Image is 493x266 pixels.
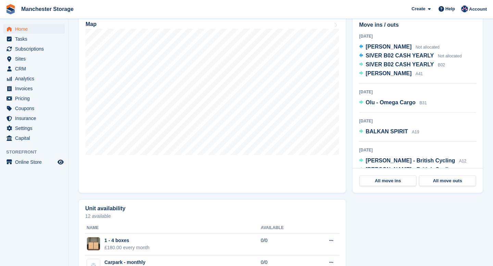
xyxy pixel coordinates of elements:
[366,44,412,50] span: [PERSON_NAME]
[15,84,56,93] span: Invoices
[3,74,65,83] a: menu
[56,158,65,166] a: Preview store
[3,54,65,64] a: menu
[3,64,65,74] a: menu
[15,24,56,34] span: Home
[359,21,476,29] h2: Move ins / outs
[438,54,462,58] span: Not allocated
[366,167,455,172] span: [PERSON_NAME] - British Cycling
[15,104,56,113] span: Coupons
[3,104,65,113] a: menu
[15,44,56,54] span: Subscriptions
[359,33,476,39] div: [DATE]
[85,223,261,234] th: Name
[359,165,466,174] a: [PERSON_NAME] - British Cycling A16
[104,237,150,244] div: 1 - 4 boxes
[104,259,147,266] div: Carpark - monthly
[366,99,416,105] span: Olu - Omega Cargo
[3,34,65,44] a: menu
[359,157,466,165] a: [PERSON_NAME] - British Cycling A12
[359,43,440,52] a: [PERSON_NAME] Not allocated
[359,89,476,95] div: [DATE]
[412,130,419,134] span: A19
[3,94,65,103] a: menu
[469,6,487,13] span: Account
[366,129,408,134] span: BALKAN SPIRIT
[359,61,445,69] a: SIVER B02 CASH YEARLY B02
[359,69,423,78] a: [PERSON_NAME] A41
[18,3,76,15] a: Manchester Storage
[459,159,466,163] span: A12
[15,34,56,44] span: Tasks
[15,94,56,103] span: Pricing
[416,71,423,76] span: A41
[412,5,425,12] span: Create
[79,15,346,193] a: Map
[359,98,427,107] a: Olu - Omega Cargo B31
[85,205,125,212] h2: Unit availability
[15,123,56,133] span: Settings
[438,63,445,67] span: B02
[15,74,56,83] span: Analytics
[3,84,65,93] a: menu
[15,64,56,74] span: CRM
[15,114,56,123] span: Insurance
[419,175,476,186] a: All move outs
[15,157,56,167] span: Online Store
[15,133,56,143] span: Capital
[366,53,434,58] span: SIVER B02 CASH YEARLY
[3,44,65,54] a: menu
[359,175,416,186] a: All move ins
[359,118,476,124] div: [DATE]
[366,62,434,67] span: SIVER B02 CASH YEARLY
[15,54,56,64] span: Sites
[86,21,97,27] h2: Map
[261,223,309,234] th: Available
[359,128,419,136] a: BALKAN SPIRIT A19
[445,5,455,12] span: Help
[5,4,16,14] img: stora-icon-8386f47178a22dfd0bd8f6a31ec36ba5ce8667c1dd55bd0f319d3a0aa187defe.svg
[104,244,150,251] div: £180.00 every month
[366,158,455,163] span: [PERSON_NAME] - British Cycling
[419,101,427,105] span: B31
[359,147,476,153] div: [DATE]
[6,149,68,156] span: Storefront
[3,114,65,123] a: menu
[87,237,100,250] img: manchester-storage-4-boxes_compressed.jpg
[85,214,339,218] p: 12 available
[3,133,65,143] a: menu
[261,234,309,255] td: 0/0
[3,123,65,133] a: menu
[3,24,65,34] a: menu
[3,157,65,167] a: menu
[359,52,462,61] a: SIVER B02 CASH YEARLY Not allocated
[459,168,466,172] span: A16
[416,45,440,50] span: Not allocated
[366,70,412,76] span: [PERSON_NAME]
